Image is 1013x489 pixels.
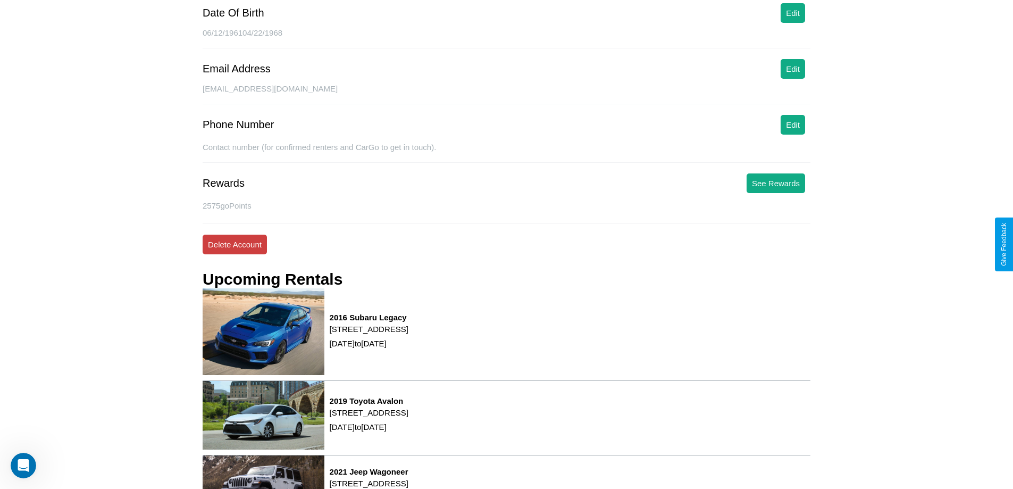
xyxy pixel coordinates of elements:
img: rental [203,381,324,450]
button: Edit [781,59,805,79]
div: Give Feedback [1000,223,1008,266]
div: Email Address [203,63,271,75]
div: Phone Number [203,119,274,131]
p: [STREET_ADDRESS] [330,405,408,420]
h3: Upcoming Rentals [203,270,342,288]
h3: 2016 Subaru Legacy [330,313,408,322]
div: 06/12/196104/22/1968 [203,28,810,48]
iframe: Intercom live chat [11,453,36,478]
h3: 2021 Jeep Wagoneer [330,467,408,476]
div: Contact number (for confirmed renters and CarGo to get in touch). [203,143,810,163]
div: Date Of Birth [203,7,264,19]
h3: 2019 Toyota Avalon [330,396,408,405]
button: See Rewards [747,173,805,193]
div: Rewards [203,177,245,189]
p: [STREET_ADDRESS] [330,322,408,336]
button: Delete Account [203,235,267,254]
img: rental [203,288,324,375]
p: [DATE] to [DATE] [330,420,408,434]
p: 2575 goPoints [203,198,810,213]
p: [DATE] to [DATE] [330,336,408,351]
button: Edit [781,3,805,23]
div: [EMAIL_ADDRESS][DOMAIN_NAME] [203,84,810,104]
button: Edit [781,115,805,135]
